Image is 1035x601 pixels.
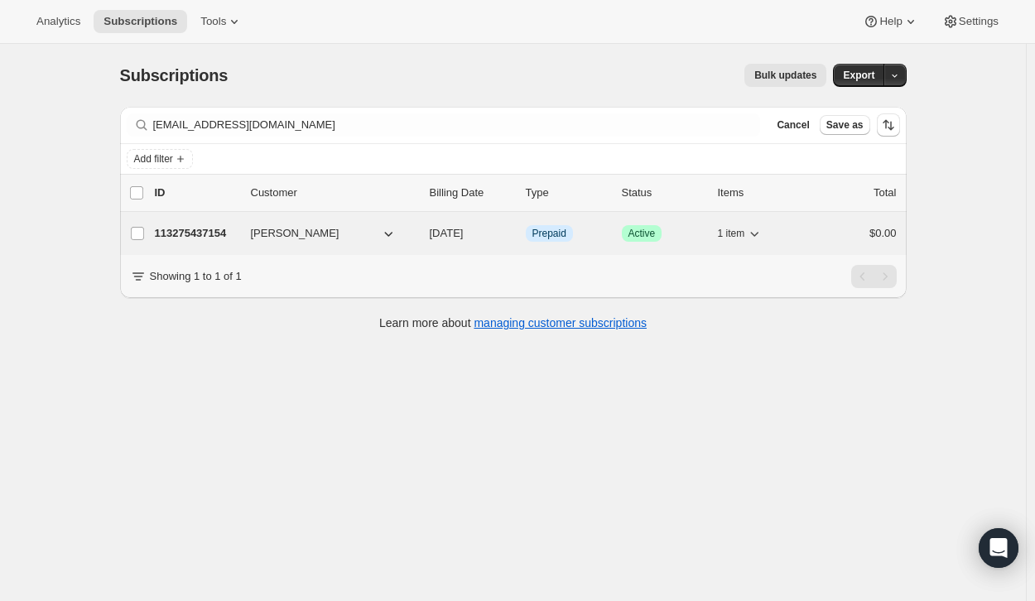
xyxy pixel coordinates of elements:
[826,118,864,132] span: Save as
[150,268,242,285] p: Showing 1 to 1 of 1
[979,528,1018,568] div: Open Intercom Messenger
[959,15,999,28] span: Settings
[241,220,407,247] button: [PERSON_NAME]
[770,115,816,135] button: Cancel
[155,222,897,245] div: 113275437154[PERSON_NAME][DATE]InfoPrepaidSuccessActive1 item$0.00
[777,118,809,132] span: Cancel
[134,152,173,166] span: Add filter
[251,185,416,201] p: Customer
[628,227,656,240] span: Active
[820,115,870,135] button: Save as
[26,10,90,33] button: Analytics
[851,265,897,288] nav: Pagination
[718,227,745,240] span: 1 item
[379,315,647,331] p: Learn more about
[853,10,928,33] button: Help
[718,222,763,245] button: 1 item
[251,225,339,242] span: [PERSON_NAME]
[869,227,897,239] span: $0.00
[94,10,187,33] button: Subscriptions
[120,66,229,84] span: Subscriptions
[153,113,761,137] input: Filter subscribers
[718,185,801,201] div: Items
[430,227,464,239] span: [DATE]
[190,10,253,33] button: Tools
[879,15,902,28] span: Help
[932,10,1009,33] button: Settings
[36,15,80,28] span: Analytics
[155,185,238,201] p: ID
[430,185,513,201] p: Billing Date
[526,185,609,201] div: Type
[155,225,238,242] p: 113275437154
[103,15,177,28] span: Subscriptions
[532,227,566,240] span: Prepaid
[754,69,816,82] span: Bulk updates
[843,69,874,82] span: Export
[833,64,884,87] button: Export
[622,185,705,201] p: Status
[474,316,647,329] a: managing customer subscriptions
[155,185,897,201] div: IDCustomerBilling DateTypeStatusItemsTotal
[744,64,826,87] button: Bulk updates
[877,113,900,137] button: Sort the results
[874,185,896,201] p: Total
[200,15,226,28] span: Tools
[127,149,193,169] button: Add filter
